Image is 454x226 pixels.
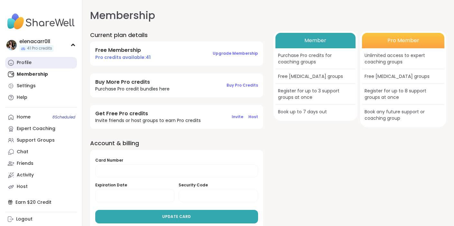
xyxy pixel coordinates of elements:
[17,160,33,167] div: Friends
[17,94,27,101] div: Help
[90,8,446,23] h1: Membership
[5,10,77,33] img: ShareWell Nav Logo
[17,60,32,66] div: Profile
[19,38,53,45] div: elenacarr0ll
[227,79,258,92] button: Buy Pro Credits
[95,158,258,163] h5: Card Number
[5,57,77,69] a: Profile
[6,40,17,50] img: elenacarr0ll
[17,137,55,144] div: Support Groups
[95,54,151,61] span: Pro credits available: 41
[95,117,201,124] span: Invite friends or host groups to earn Pro credits
[162,214,191,220] span: UPDATE CARD
[5,80,77,92] a: Settings
[5,181,77,193] a: Host
[5,135,77,146] a: Support Groups
[179,183,258,188] h5: Security Code
[17,149,28,155] div: Chat
[101,169,253,174] iframe: Secure card number input frame
[5,213,77,225] a: Logout
[232,114,243,119] span: Invite
[275,84,356,105] div: Register for up to 3 support groups at once
[90,31,263,39] h2: Current plan details
[248,110,258,124] button: Host
[232,110,243,124] button: Invite
[95,110,201,117] h4: Get Free Pro credits
[362,84,444,105] div: Register for up to 8 support groups at once
[5,111,77,123] a: Home8Scheduled
[95,86,170,92] span: Purchase Pro credit bundles here
[95,47,151,54] h4: Free Membership
[101,193,169,199] iframe: Secure expiration date input frame
[17,184,28,190] div: Host
[213,47,258,60] button: Upgrade Membership
[95,79,170,86] h4: Buy More Pro credits
[52,115,75,120] span: 8 Scheduled
[5,92,77,103] a: Help
[213,51,258,56] span: Upgrade Membership
[16,216,32,222] div: Logout
[90,139,263,147] h2: Account & billing
[5,123,77,135] a: Expert Coaching
[362,69,444,84] div: Free [MEDICAL_DATA] groups
[17,172,34,178] div: Activity
[227,82,258,88] span: Buy Pro Credits
[362,33,444,48] div: Pro Member
[362,105,444,125] div: Book any future support or coaching group
[248,114,258,119] span: Host
[275,105,356,119] div: Book up to 7 days out
[275,69,356,84] div: Free [MEDICAL_DATA] groups
[184,193,253,199] iframe: Secure CVC input frame
[95,183,175,188] h5: Expiration Date
[5,146,77,158] a: Chat
[275,48,356,69] div: Purchase Pro credits for coaching groups
[5,158,77,169] a: Friends
[17,114,31,120] div: Home
[95,210,258,223] button: UPDATE CARD
[5,169,77,181] a: Activity
[362,48,444,69] div: Unlimited access to expert coaching groups
[5,196,77,208] div: Earn $20 Credit
[17,83,36,89] div: Settings
[275,33,356,48] div: Member
[27,46,52,51] span: 41 Pro credits
[17,126,55,132] div: Expert Coaching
